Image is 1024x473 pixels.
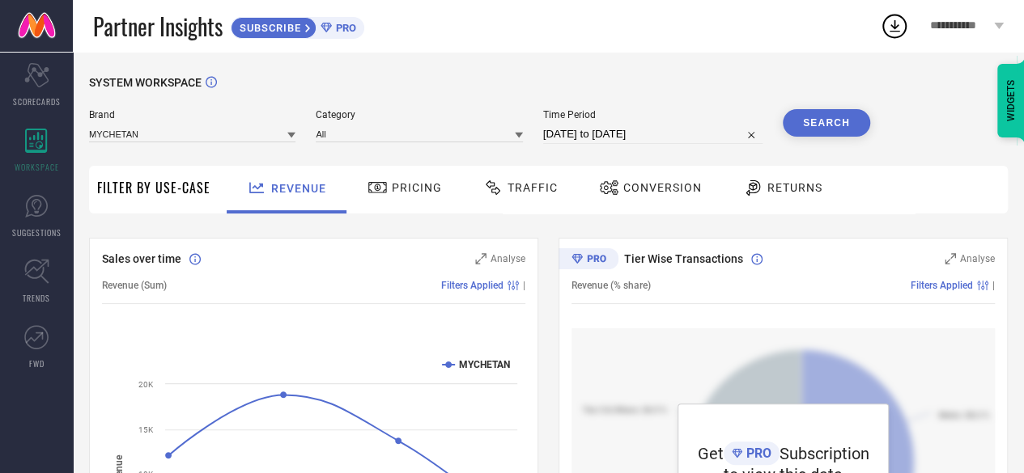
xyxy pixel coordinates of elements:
[475,253,487,264] svg: Zoom
[911,280,973,291] span: Filters Applied
[138,425,154,434] text: 15K
[960,253,995,264] span: Analyse
[23,292,50,304] span: TRENDS
[992,280,995,291] span: |
[332,22,356,34] span: PRO
[459,359,510,370] text: MYCHETAN
[231,13,364,39] a: SUBSCRIBEPRO
[15,161,59,173] span: WORKSPACE
[441,280,504,291] span: Filters Applied
[271,182,326,195] span: Revenue
[571,280,651,291] span: Revenue (% share)
[543,125,763,144] input: Select time period
[945,253,956,264] svg: Zoom
[559,248,618,272] div: Premium
[102,252,181,265] span: Sales over time
[523,280,525,291] span: |
[13,95,61,108] span: SCORECARDS
[543,109,763,120] span: Time Period
[93,10,223,43] span: Partner Insights
[392,181,442,194] span: Pricing
[742,446,771,461] span: PRO
[89,109,295,120] span: Brand
[29,357,45,370] span: FWD
[102,280,167,291] span: Revenue (Sum)
[316,109,522,120] span: Category
[624,252,743,265] span: Tier Wise Transactions
[698,444,724,463] span: Get
[491,253,525,264] span: Analyse
[232,22,305,34] span: SUBSCRIBE
[783,109,870,137] button: Search
[89,76,202,89] span: SYSTEM WORKSPACE
[880,11,909,40] div: Open download list
[623,181,702,194] span: Conversion
[12,226,62,239] span: SUGGESTIONS
[97,178,210,197] span: Filter By Use-Case
[767,181,822,194] span: Returns
[138,380,154,389] text: 20K
[780,444,869,463] span: Subscription
[508,181,558,194] span: Traffic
